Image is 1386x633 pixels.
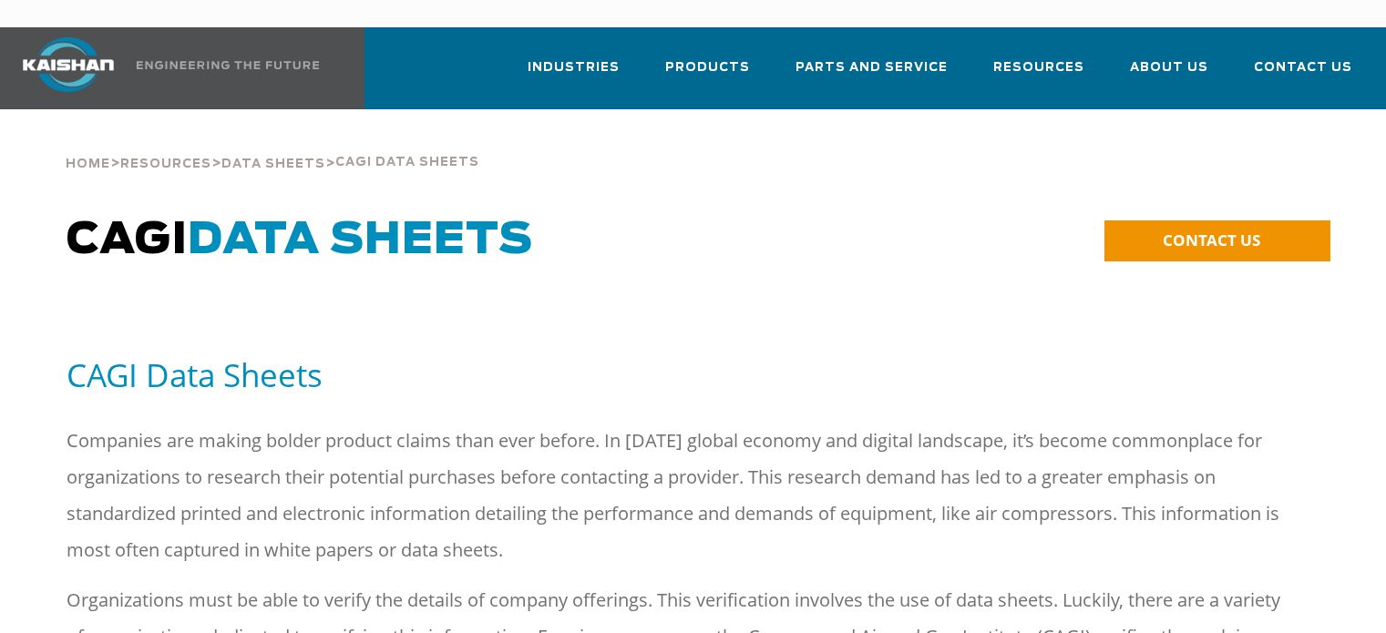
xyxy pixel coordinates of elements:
[67,219,533,262] span: CAGI
[221,158,325,170] span: Data Sheets
[665,57,750,78] span: Products
[1104,220,1330,261] a: CONTACT US
[66,109,479,179] div: > > >
[796,44,948,106] a: Parts and Service
[993,44,1084,106] a: Resources
[1254,57,1352,78] span: Contact Us
[221,155,325,171] a: Data Sheets
[67,423,1287,568] p: Companies are making bolder product claims than ever before. In [DATE] global economy and digital...
[120,158,211,170] span: Resources
[993,57,1084,78] span: Resources
[67,354,1319,395] h5: CAGI Data Sheets
[1163,230,1260,250] span: CONTACT US
[1130,57,1208,78] span: About Us
[120,155,211,171] a: Resources
[335,157,479,168] span: Cagi Data Sheets
[528,44,620,106] a: Industries
[1254,44,1352,106] a: Contact Us
[1130,44,1208,106] a: About Us
[66,158,110,170] span: Home
[665,44,750,106] a: Products
[66,155,110,171] a: Home
[528,57,620,78] span: Industries
[188,219,533,262] span: Data Sheets
[796,57,948,78] span: Parts and Service
[137,61,319,69] img: Engineering the future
